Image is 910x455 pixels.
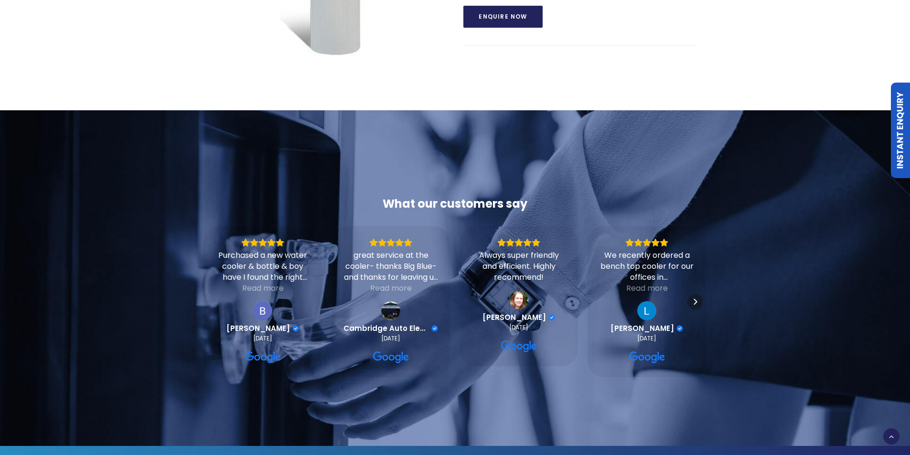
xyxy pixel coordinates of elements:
[626,283,668,294] div: Read more
[226,324,290,333] span: [PERSON_NAME]
[343,250,438,283] div: great service at the cooler- thanks Big Blue- and thanks for leaving us a 5 * review- Cambridge A...
[600,250,694,283] div: We recently ordered a bench top cooler for our offices in [GEOGRAPHIC_DATA]. The process was so s...
[343,238,438,247] div: Rating: 5.0 out of 5
[215,238,310,247] div: Rating: 5.0 out of 5
[242,283,284,294] div: Read more
[501,339,537,354] a: View on Google
[509,324,528,331] div: [DATE]
[637,301,656,320] img: Luke Mitchell
[610,324,683,333] a: Review by Luke Mitchell
[373,350,409,365] a: View on Google
[610,324,674,333] span: [PERSON_NAME]
[471,250,566,283] div: Always super friendly and efficient. Highly recommend!
[637,301,656,320] a: View on Google
[215,250,310,283] div: Purchased a new water cooler & bottle & boy have I found the right company. [PERSON_NAME] is exce...
[370,283,412,294] div: Read more
[381,335,400,342] div: [DATE]
[343,324,429,333] span: Cambridge Auto Electric
[637,335,656,342] div: [DATE]
[509,290,528,309] img: Tanya Sloane
[676,325,683,332] div: Verified Customer
[381,301,400,320] a: View on Google
[509,290,528,309] a: View on Google
[431,325,438,332] div: Verified Customer
[292,325,299,332] div: Verified Customer
[891,83,910,178] a: Instant Enquiry
[245,350,281,365] a: View on Google
[482,313,555,322] a: Review by Tanya Sloane
[687,294,703,309] div: Next
[203,226,706,377] div: Carousel
[207,294,223,309] div: Previous
[226,324,299,333] a: Review by Barbara Stevenson
[343,324,438,333] a: Review by Cambridge Auto Electric
[253,301,272,320] a: View on Google
[381,301,400,320] img: Cambridge Auto Electric
[847,392,897,442] iframe: Chatbot
[600,238,694,247] div: Rating: 5.0 out of 5
[253,301,272,320] img: Barbara Stevenson
[629,350,665,365] a: View on Google
[253,335,272,342] div: [DATE]
[471,238,566,247] div: Rating: 5.0 out of 5
[548,314,555,321] div: Verified Customer
[482,313,546,322] span: [PERSON_NAME]
[203,196,706,212] div: What our customers say
[463,6,542,28] a: Enquire Now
